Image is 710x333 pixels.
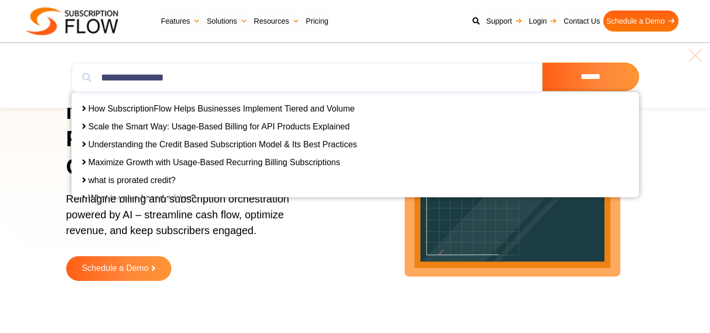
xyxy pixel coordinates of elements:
[66,98,328,181] h1: Next-Gen AI Billing Platform to Power Growth
[603,11,678,32] a: Schedule a Demo
[88,122,349,131] a: Scale the Smart Way: Usage-Based Billing for API Products Explained
[203,11,251,32] a: Solutions
[560,11,603,32] a: Contact Us
[66,256,171,281] a: Schedule a Demo
[303,11,332,32] a: Pricing
[88,158,340,167] a: Maximize Growth with Usage-Based Recurring Billing Subscriptions
[251,11,303,32] a: Resources
[88,140,357,149] a: Understanding the Credit Based Subscription Model & Its Best Practices
[526,11,560,32] a: Login
[674,297,699,322] iframe: Intercom live chat
[158,11,203,32] a: Features
[88,176,176,185] a: what is prorated credit?
[66,191,315,249] p: Reimagine billing and subscription orchestration powered by AI – streamline cash flow, optimize r...
[88,194,196,203] a: What is value based pricing?
[81,264,148,273] span: Schedule a Demo
[483,11,526,32] a: Support
[88,104,355,113] a: How SubscriptionFlow Helps Businesses Implement Tiered and Volume
[26,7,118,35] img: Subscriptionflow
